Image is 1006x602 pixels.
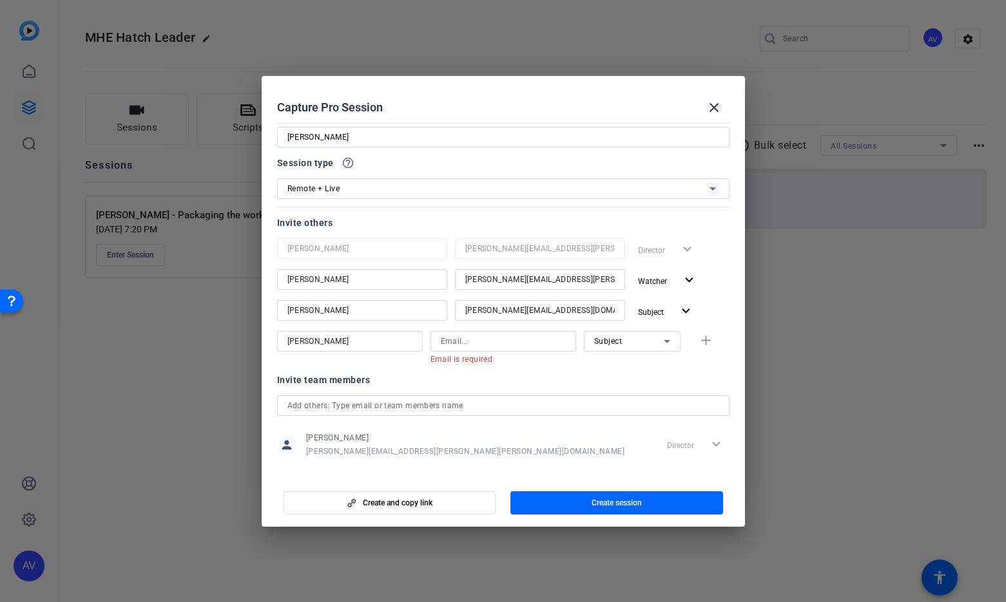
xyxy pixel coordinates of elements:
span: Create session [592,498,642,508]
button: Create and copy link [284,491,496,514]
span: Subject [594,337,623,346]
mat-icon: expand_more [681,272,697,288]
span: Create and copy link [363,498,432,508]
input: Name... [287,334,412,349]
span: Subject [638,308,664,317]
span: Remote + Live [287,184,340,193]
button: Watcher [633,269,702,292]
mat-icon: help_outline [342,156,354,169]
mat-error: Email is required [430,352,566,366]
div: Invite others [277,215,730,230]
div: Invite team members [277,372,730,388]
input: Email... [465,303,615,318]
input: Name... [287,272,437,287]
mat-icon: expand_more [678,303,694,319]
input: Email... [465,272,615,287]
input: Email... [441,334,566,349]
span: [PERSON_NAME][EMAIL_ADDRESS][PERSON_NAME][PERSON_NAME][DOMAIN_NAME] [306,446,625,456]
button: Subject [633,300,699,323]
div: Capture Pro Session [277,92,730,123]
input: Enter Session Name [287,129,719,145]
mat-icon: person [277,435,296,455]
input: Name... [287,303,437,318]
input: Email... [465,241,615,256]
span: [PERSON_NAME] [306,433,625,443]
mat-icon: close [706,100,722,115]
input: Name... [287,241,437,256]
button: Create session [510,491,723,514]
span: Watcher [638,277,667,286]
input: Add others: Type email or team members name [287,398,719,413]
span: Session type [277,155,334,171]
